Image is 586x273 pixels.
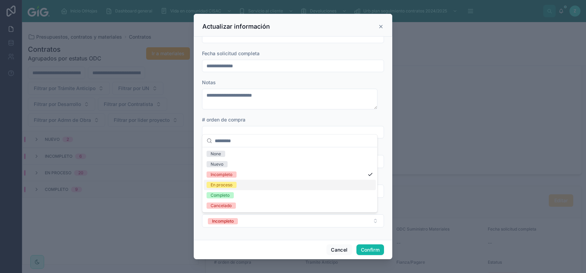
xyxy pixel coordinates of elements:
div: Incompleto [212,218,234,224]
div: Nuevo [211,161,223,167]
div: Cancelado [211,203,232,209]
div: En proceso [211,182,232,188]
div: None [211,151,221,157]
div: Incompleto [211,172,232,178]
span: # orden de compra [202,117,245,123]
div: Suggestions [202,147,377,212]
button: Select Button [202,214,384,227]
span: Fecha solicitud completa [202,50,260,56]
div: Completo [211,192,230,198]
button: Cancel [326,244,352,255]
span: Notas [202,79,216,85]
button: Confirm [356,244,384,255]
h3: Actualizar información [202,22,270,31]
